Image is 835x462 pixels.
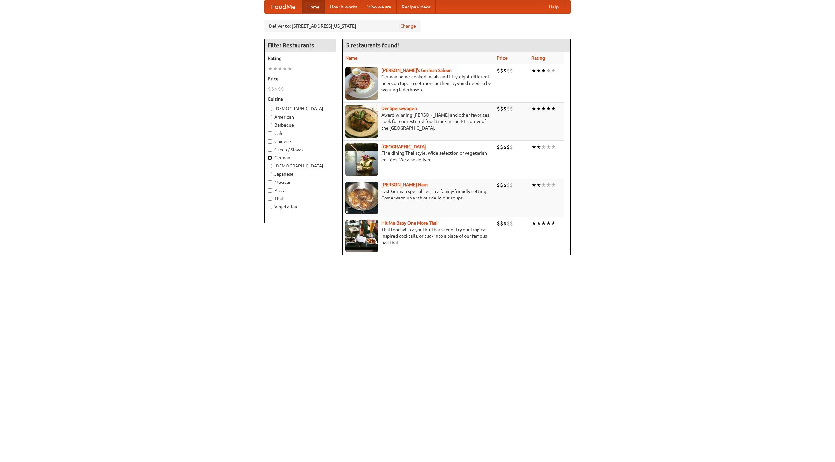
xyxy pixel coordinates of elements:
label: Cafe [268,130,332,136]
li: ★ [536,67,541,74]
li: ★ [541,67,546,74]
img: kohlhaus.jpg [345,182,378,214]
li: $ [497,182,500,189]
a: How it works [325,0,362,13]
li: $ [497,67,500,74]
input: [DEMOGRAPHIC_DATA] [268,107,272,111]
a: Who we are [362,0,397,13]
label: Barbecue [268,122,332,128]
label: Czech / Slovak [268,146,332,153]
h5: Rating [268,55,332,62]
input: American [268,115,272,119]
li: ★ [551,105,556,112]
a: [GEOGRAPHIC_DATA] [381,144,426,149]
label: German [268,154,332,161]
input: Czech / Slovak [268,148,272,152]
li: ★ [536,105,541,112]
li: $ [268,85,271,92]
h4: Filter Restaurants [265,39,336,52]
li: ★ [278,65,282,72]
a: [PERSON_NAME]'s German Saloon [381,68,452,73]
li: $ [497,220,500,227]
li: $ [510,105,513,112]
li: $ [503,182,507,189]
li: $ [507,220,510,227]
li: ★ [541,182,546,189]
li: $ [507,143,510,151]
a: Change [400,23,416,29]
li: $ [503,67,507,74]
li: ★ [536,182,541,189]
li: ★ [546,143,551,151]
img: babythai.jpg [345,220,378,252]
li: $ [497,143,500,151]
li: $ [281,85,284,92]
label: Chinese [268,138,332,145]
input: Pizza [268,188,272,193]
li: $ [507,67,510,74]
label: Vegetarian [268,203,332,210]
input: Chinese [268,139,272,144]
li: ★ [546,105,551,112]
li: $ [500,220,503,227]
li: $ [507,105,510,112]
li: $ [497,105,500,112]
li: ★ [541,105,546,112]
input: Vegetarian [268,205,272,209]
input: Japanese [268,172,272,176]
li: ★ [531,67,536,74]
p: Fine dining Thai-style. Wide selection of vegetarian entrées. We also deliver. [345,150,492,163]
li: ★ [268,65,273,72]
a: Name [345,56,357,61]
a: Home [302,0,325,13]
li: ★ [282,65,287,72]
li: $ [500,143,503,151]
li: ★ [551,220,556,227]
li: ★ [536,220,541,227]
li: ★ [536,143,541,151]
li: ★ [531,105,536,112]
p: East German specialties, in a family-friendly setting. Come warm up with our delicious soups. [345,188,492,201]
li: ★ [551,67,556,74]
li: ★ [531,220,536,227]
li: ★ [273,65,278,72]
input: Thai [268,197,272,201]
li: $ [507,182,510,189]
a: [PERSON_NAME] Haus [381,182,428,187]
div: Deliver to: [STREET_ADDRESS][US_STATE] [264,20,421,32]
img: speisewagen.jpg [345,105,378,138]
a: FoodMe [265,0,302,13]
label: [DEMOGRAPHIC_DATA] [268,105,332,112]
li: ★ [531,182,536,189]
li: ★ [546,220,551,227]
label: Mexican [268,179,332,185]
li: ★ [551,143,556,151]
li: $ [274,85,278,92]
a: Hit Me Baby One More Thai [381,220,438,226]
li: $ [510,67,513,74]
li: ★ [531,143,536,151]
img: esthers.jpg [345,67,378,100]
li: ★ [546,67,551,74]
p: Award-winning [PERSON_NAME] and other favorites. Look for our restored food truck in the NE corne... [345,112,492,131]
input: Mexican [268,180,272,184]
li: $ [503,143,507,151]
li: $ [500,105,503,112]
label: Thai [268,195,332,202]
a: Price [497,56,508,61]
p: Thai food with a youthful bar scene. Try our tropical inspired cocktails, or tuck into a plate of... [345,226,492,246]
a: Der Speisewagen [381,106,417,111]
li: ★ [546,182,551,189]
img: satay.jpg [345,143,378,176]
li: $ [510,143,513,151]
li: $ [503,105,507,112]
ng-pluralize: 5 restaurants found! [346,42,399,48]
a: Rating [531,56,545,61]
input: [DEMOGRAPHIC_DATA] [268,164,272,168]
input: Barbecue [268,123,272,127]
p: German home-cooked meals and fifty-eight different beers on tap. To get more authentic, you'd nee... [345,73,492,93]
li: ★ [287,65,292,72]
